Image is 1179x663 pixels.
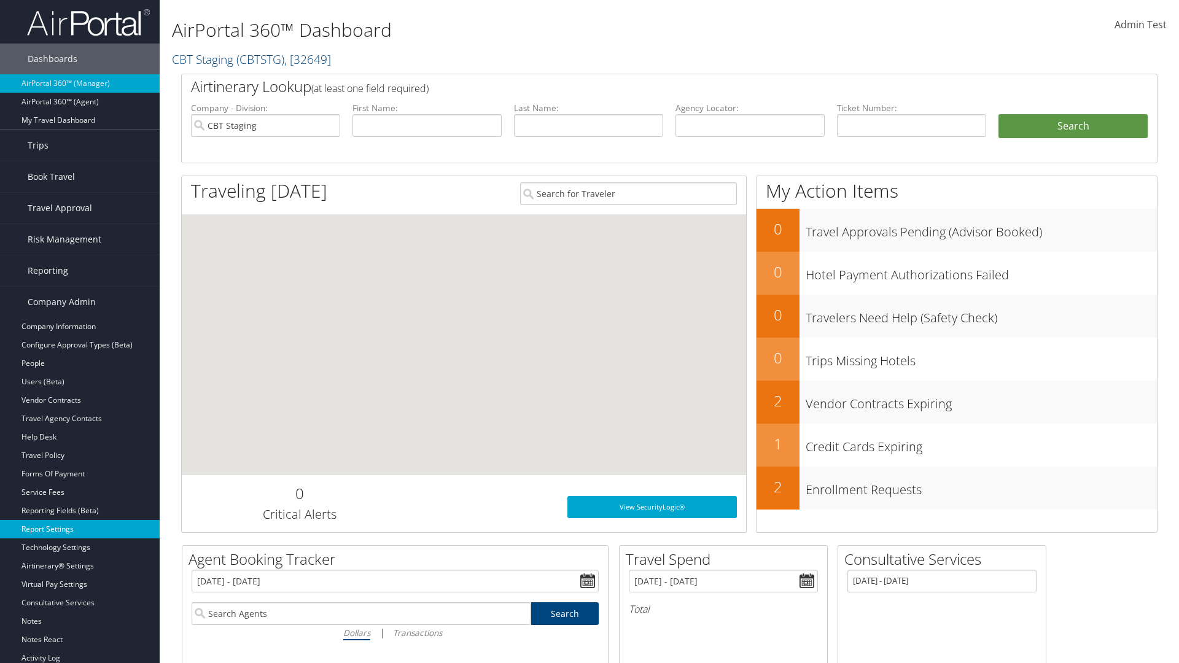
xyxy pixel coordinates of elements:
h2: Consultative Services [844,549,1046,570]
div: | [192,625,599,640]
img: airportal-logo.png [27,8,150,37]
label: Company - Division: [191,102,340,114]
span: (at least one field required) [311,82,429,95]
label: First Name: [352,102,502,114]
h2: 2 [757,476,800,497]
a: 1Credit Cards Expiring [757,424,1157,467]
a: 0Trips Missing Hotels [757,338,1157,381]
span: Company Admin [28,287,96,317]
span: Book Travel [28,161,75,192]
span: Admin Test [1115,18,1167,31]
label: Last Name: [514,102,663,114]
span: Travel Approval [28,193,92,223]
a: 0Travelers Need Help (Safety Check) [757,295,1157,338]
span: Reporting [28,255,68,286]
button: Search [998,114,1148,139]
h1: My Action Items [757,178,1157,204]
h2: 0 [757,347,800,368]
h3: Travelers Need Help (Safety Check) [806,303,1157,327]
span: ( CBTSTG ) [236,51,284,68]
span: Dashboards [28,44,77,74]
h3: Critical Alerts [191,506,408,523]
i: Transactions [393,627,442,638]
a: Admin Test [1115,6,1167,44]
h2: Agent Booking Tracker [189,549,608,570]
h2: 0 [757,219,800,239]
h2: 0 [757,262,800,282]
h3: Trips Missing Hotels [806,346,1157,370]
a: 2Vendor Contracts Expiring [757,381,1157,424]
span: Risk Management [28,224,101,255]
h2: 1 [757,433,800,454]
input: Search for Traveler [520,182,737,205]
label: Ticket Number: [837,102,986,114]
span: , [ 32649 ] [284,51,331,68]
a: Search [531,602,599,625]
a: View SecurityLogic® [567,496,737,518]
h3: Credit Cards Expiring [806,432,1157,456]
h2: 2 [757,390,800,411]
h1: AirPortal 360™ Dashboard [172,17,835,43]
input: Search Agents [192,602,531,625]
h3: Travel Approvals Pending (Advisor Booked) [806,217,1157,241]
a: CBT Staging [172,51,331,68]
h3: Vendor Contracts Expiring [806,389,1157,413]
i: Dollars [343,627,370,638]
h2: 0 [757,304,800,325]
label: Agency Locator: [675,102,825,114]
a: 0Travel Approvals Pending (Advisor Booked) [757,209,1157,252]
h2: Travel Spend [626,549,827,570]
h1: Traveling [DATE] [191,178,327,204]
h3: Enrollment Requests [806,475,1157,498]
span: Trips [28,130,49,161]
a: 0Hotel Payment Authorizations Failed [757,252,1157,295]
h2: Airtinerary Lookup [191,76,1067,97]
h6: Total [629,602,818,616]
a: 2Enrollment Requests [757,467,1157,510]
h3: Hotel Payment Authorizations Failed [806,260,1157,284]
h2: 0 [191,483,408,504]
